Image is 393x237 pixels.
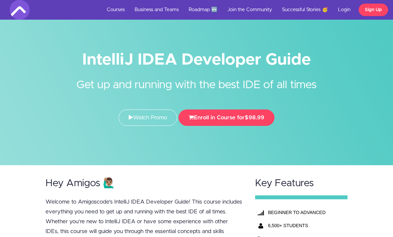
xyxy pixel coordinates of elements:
h1: IntelliJ IDEA Developer Guide [10,52,383,67]
button: Enroll in Course for$98.99 [178,109,274,126]
a: Watch Promo [119,109,177,126]
a: Sign Up [359,4,388,16]
h2: Hey Amigos 🙋🏽‍♂️ [46,178,243,189]
th: 6,500+ STUDENTS [266,219,337,232]
h2: Key Features [255,178,347,189]
h2: Get up and running with the best IDE of all times [74,67,319,93]
th: BEGINNER TO ADVANCED [266,206,337,219]
span: $98.99 [245,115,264,120]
